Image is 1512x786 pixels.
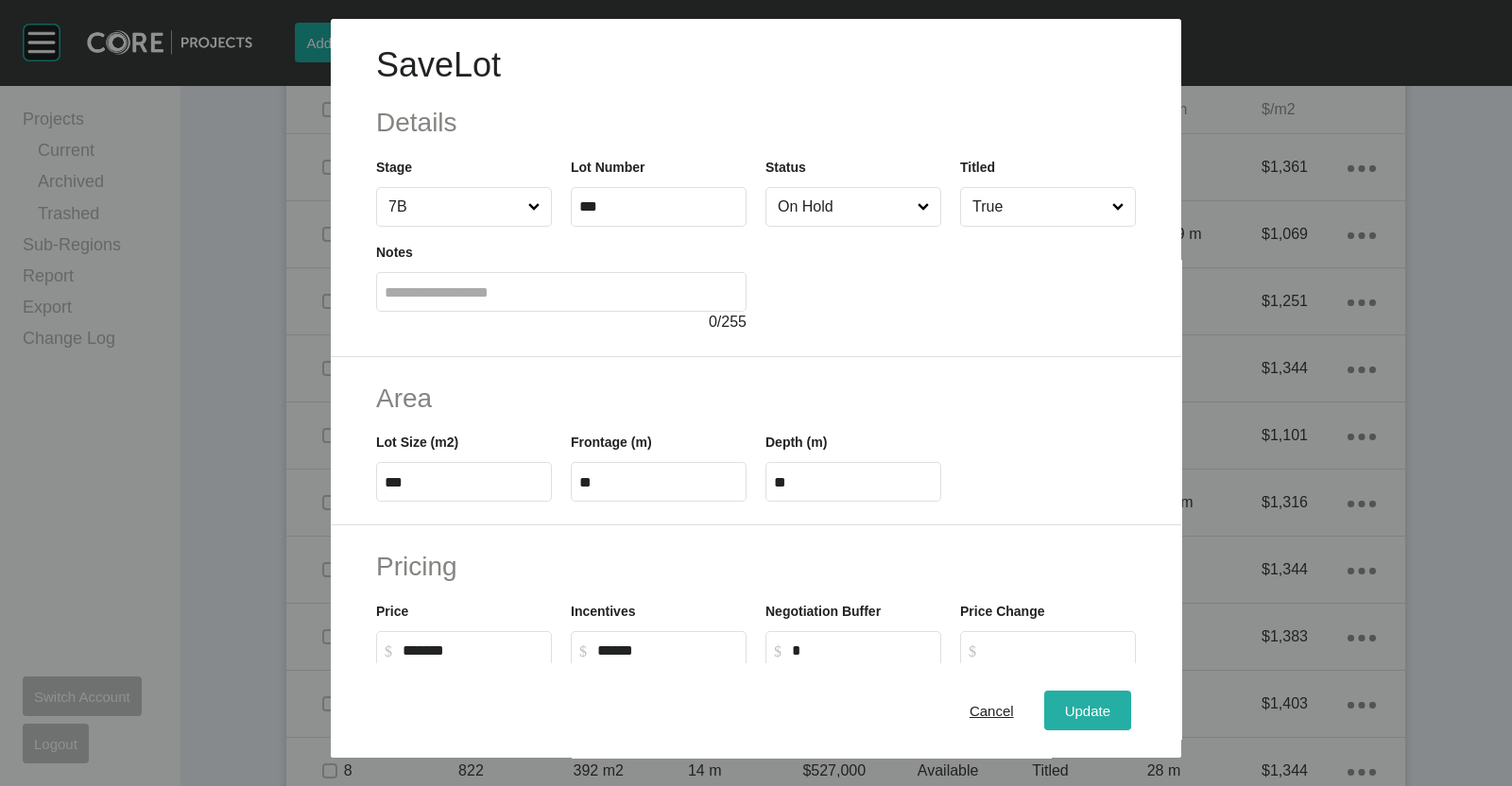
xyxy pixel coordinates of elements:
span: Close menu... [524,188,544,226]
tspan: $ [774,643,782,659]
input: 7B [385,188,524,226]
button: Update [1044,691,1131,730]
input: $ [987,642,1127,658]
label: Negotiation Buffer [765,604,881,619]
label: Lot Size (m2) [376,435,458,450]
span: Update [1065,703,1110,719]
label: Stage [376,160,412,175]
input: $ [597,642,738,658]
button: Cancel [949,691,1035,730]
span: Close menu... [914,188,934,226]
tspan: $ [579,643,587,659]
label: Status [765,160,806,175]
h2: Area [376,380,1136,417]
label: Frontage (m) [571,435,652,450]
input: $ [403,642,543,658]
span: Close menu... [1108,188,1128,226]
span: Cancel [970,703,1014,719]
h2: Details [376,104,1136,141]
label: Lot Number [571,160,645,175]
label: Depth (m) [765,435,827,450]
label: Incentives [571,604,635,619]
label: Price Change [960,604,1044,619]
label: Price [376,604,408,619]
span: 0 [709,314,717,330]
label: Notes [376,245,413,260]
input: True [969,188,1108,226]
h2: Pricing [376,548,1136,585]
label: Titled [960,160,995,175]
tspan: $ [385,643,392,659]
input: On Hold [774,188,914,226]
tspan: $ [969,643,976,659]
div: / 255 [376,312,747,333]
h1: Save Lot [376,42,1136,89]
input: $ [792,642,933,658]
